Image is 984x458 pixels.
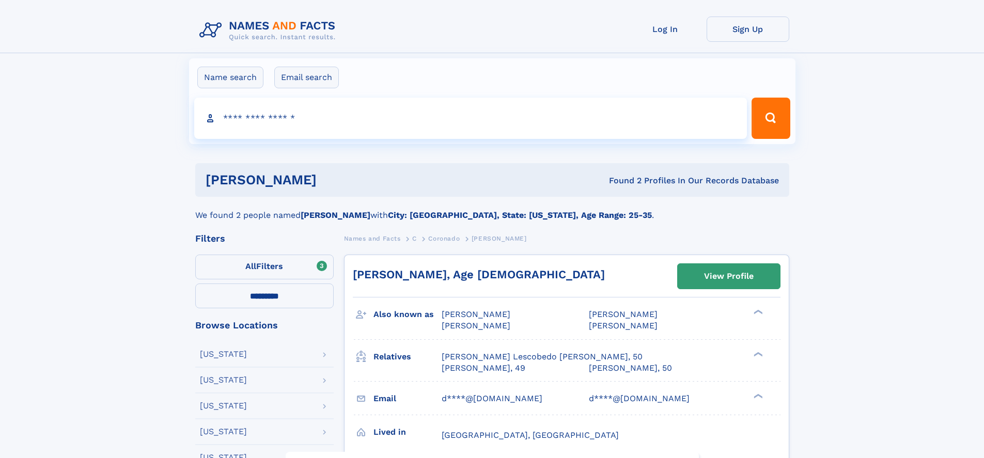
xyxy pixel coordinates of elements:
[463,175,779,186] div: Found 2 Profiles In Our Records Database
[589,362,672,374] a: [PERSON_NAME], 50
[442,309,510,319] span: [PERSON_NAME]
[752,98,790,139] button: Search Button
[274,67,339,88] label: Email search
[195,321,334,330] div: Browse Locations
[195,234,334,243] div: Filters
[200,350,247,358] div: [US_STATE]
[428,232,460,245] a: Coronado
[197,67,263,88] label: Name search
[206,173,463,186] h1: [PERSON_NAME]
[751,309,763,315] div: ❯
[472,235,527,242] span: [PERSON_NAME]
[624,17,707,42] a: Log In
[373,423,442,441] h3: Lived in
[200,376,247,384] div: [US_STATE]
[195,17,344,44] img: Logo Names and Facts
[678,264,780,289] a: View Profile
[428,235,460,242] span: Coronado
[194,98,747,139] input: search input
[589,321,658,330] span: [PERSON_NAME]
[245,261,256,271] span: All
[195,255,334,279] label: Filters
[707,17,789,42] a: Sign Up
[751,392,763,399] div: ❯
[589,309,658,319] span: [PERSON_NAME]
[388,210,652,220] b: City: [GEOGRAPHIC_DATA], State: [US_STATE], Age Range: 25-35
[373,348,442,366] h3: Relatives
[373,390,442,407] h3: Email
[442,321,510,330] span: [PERSON_NAME]
[704,264,754,288] div: View Profile
[442,362,525,374] a: [PERSON_NAME], 49
[751,351,763,357] div: ❯
[412,232,417,245] a: C
[442,351,643,362] a: [PERSON_NAME] Lescobedo [PERSON_NAME], 50
[344,232,401,245] a: Names and Facts
[412,235,417,242] span: C
[195,197,789,222] div: We found 2 people named with .
[442,430,619,440] span: [GEOGRAPHIC_DATA], [GEOGRAPHIC_DATA]
[200,402,247,410] div: [US_STATE]
[200,428,247,436] div: [US_STATE]
[373,306,442,323] h3: Also known as
[353,268,605,281] a: [PERSON_NAME], Age [DEMOGRAPHIC_DATA]
[301,210,370,220] b: [PERSON_NAME]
